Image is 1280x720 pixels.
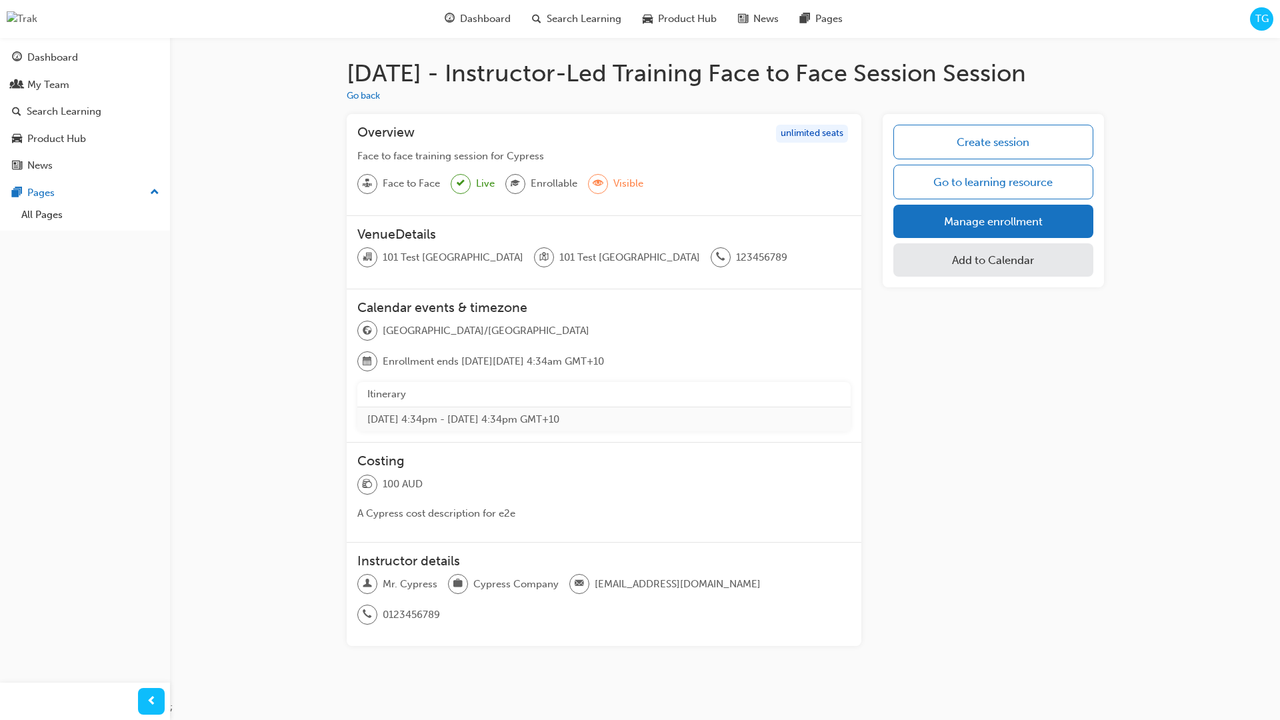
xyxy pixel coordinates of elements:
span: Face to Face [383,176,440,191]
a: news-iconNews [727,5,789,33]
img: Trak [7,11,37,27]
h3: VenueDetails [357,227,851,242]
h3: Costing [357,453,851,469]
span: briefcase-icon [453,575,463,593]
span: eye-icon [593,175,603,193]
div: My Team [27,77,69,93]
span: location-icon [539,249,549,266]
span: pages-icon [12,187,22,199]
span: 101 Test [GEOGRAPHIC_DATA] [383,250,523,265]
span: Visible [613,176,643,191]
span: 123456789 [736,250,787,265]
span: Live [476,176,495,191]
span: money-icon [363,476,372,493]
button: Pages [5,181,165,205]
span: guage-icon [445,11,455,27]
button: TG [1250,7,1273,31]
a: Product Hub [5,127,165,151]
div: Search Learning [27,104,101,119]
span: calendar-icon [363,353,372,371]
span: search-icon [532,11,541,27]
a: car-iconProduct Hub [632,5,727,33]
a: Dashboard [5,45,165,70]
span: 100 AUD [383,477,423,492]
div: Dashboard [27,50,78,65]
span: sessionType_FACE_TO_FACE-icon [363,175,372,193]
div: Pages [27,185,55,201]
a: All Pages [16,205,165,225]
span: organisation-icon [363,249,372,266]
button: Go back [347,89,380,104]
a: News [5,153,165,178]
span: graduationCap-icon [511,175,520,193]
a: Manage enrollment [893,205,1093,238]
a: Create session [893,125,1093,159]
span: prev-icon [147,693,157,710]
span: car-icon [643,11,653,27]
a: Go to learning resource [893,165,1093,199]
span: [GEOGRAPHIC_DATA]/[GEOGRAPHIC_DATA] [383,323,589,339]
div: unlimited seats [776,125,848,143]
span: people-icon [12,79,22,91]
th: Itinerary [357,382,851,407]
a: search-iconSearch Learning [521,5,632,33]
h3: Overview [357,125,415,143]
span: news-icon [738,11,748,27]
span: pages-icon [800,11,810,27]
td: [DATE] 4:34pm - [DATE] 4:34pm GMT+10 [357,407,851,431]
a: pages-iconPages [789,5,853,33]
span: Dashboard [460,11,511,27]
span: TG [1255,11,1269,27]
div: News [27,158,53,173]
span: 0123456789 [383,607,440,623]
span: A Cypress cost description for e2e [357,507,515,519]
span: Pages [815,11,843,27]
span: news-icon [12,160,22,172]
span: Search Learning [547,11,621,27]
span: search-icon [12,106,21,118]
span: man-icon [363,575,372,593]
button: Add to Calendar [893,243,1093,277]
a: My Team [5,73,165,97]
span: phone-icon [716,249,725,266]
a: guage-iconDashboard [434,5,521,33]
span: car-icon [12,133,22,145]
a: Search Learning [5,99,165,124]
span: 101 Test [GEOGRAPHIC_DATA] [559,250,700,265]
h3: Calendar events & timezone [357,300,851,315]
span: Cypress Company [473,577,559,592]
span: email-icon [575,575,584,593]
span: up-icon [150,184,159,201]
span: Product Hub [658,11,717,27]
span: tick-icon [457,175,465,192]
span: phone-icon [363,606,372,623]
span: Enrollable [531,176,577,191]
span: Enrollment ends [DATE][DATE] 4:34am GMT+10 [383,354,604,369]
span: guage-icon [12,52,22,64]
button: DashboardMy TeamSearch LearningProduct HubNews [5,43,165,181]
span: Mr. Cypress [383,577,437,592]
span: Face to face training session for Cypress [357,150,544,162]
h1: [DATE] - Instructor-Led Training Face to Face Session Session [347,59,1104,88]
span: [EMAIL_ADDRESS][DOMAIN_NAME] [595,577,761,592]
span: News [753,11,779,27]
div: Product Hub [27,131,86,147]
span: globe-icon [363,323,372,340]
h3: Instructor details [357,553,851,569]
